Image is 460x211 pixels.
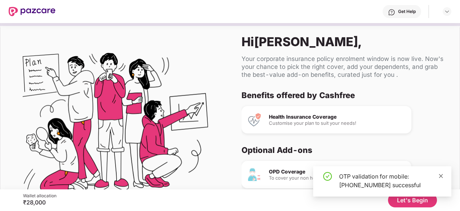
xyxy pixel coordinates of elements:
[269,121,406,126] div: Customise your plan to suit your needs!
[339,172,443,189] div: OTP validation for mobile: [PHONE_NUMBER] successful
[9,7,55,16] img: New Pazcare Logo
[23,199,57,206] div: ₹28,000
[23,193,57,199] div: Wallet allocation
[242,34,448,49] div: Hi [PERSON_NAME] ,
[323,172,332,181] span: check-circle
[444,9,450,14] img: svg+xml;base64,PHN2ZyBpZD0iRHJvcGRvd24tMzJ4MzIiIHhtbG5zPSJodHRwOi8vd3d3LnczLm9yZy8yMDAwL3N2ZyIgd2...
[269,176,406,180] div: To cover your non hospitalisation expenses
[242,90,442,100] div: Benefits offered by Cashfree
[438,173,443,179] span: close
[269,169,406,174] div: OPD Coverage
[269,114,406,119] div: Health Insurance Coverage
[247,113,262,127] img: Health Insurance Coverage
[242,55,448,79] div: Your corporate insurance policy enrolment window is now live. Now's your chance to pick the right...
[247,167,262,182] img: OPD Coverage
[388,9,395,16] img: svg+xml;base64,PHN2ZyBpZD0iSGVscC0zMngzMiIgeG1sbnM9Imh0dHA6Ly93d3cudzMub3JnLzIwMDAvc3ZnIiB3aWR0aD...
[398,9,416,14] div: Get Help
[242,145,442,155] div: Optional Add-ons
